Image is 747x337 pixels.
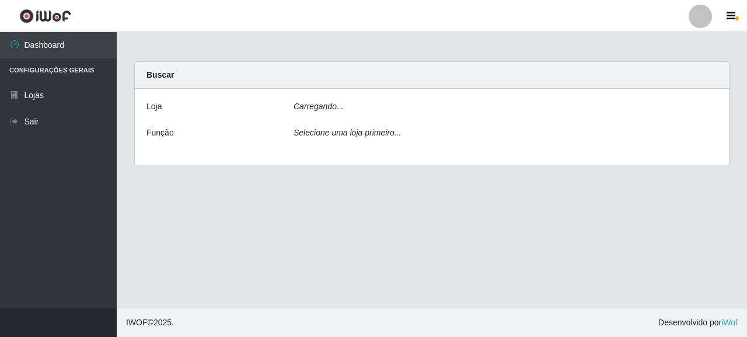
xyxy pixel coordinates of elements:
a: iWof [721,318,738,327]
span: Desenvolvido por [658,317,738,329]
i: Selecione uma loja primeiro... [294,128,401,137]
span: © 2025 . [126,317,174,329]
strong: Buscar [146,70,174,79]
img: CoreUI Logo [19,9,71,23]
span: IWOF [126,318,148,327]
label: Função [146,127,174,139]
i: Carregando... [294,102,344,111]
label: Loja [146,100,162,113]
